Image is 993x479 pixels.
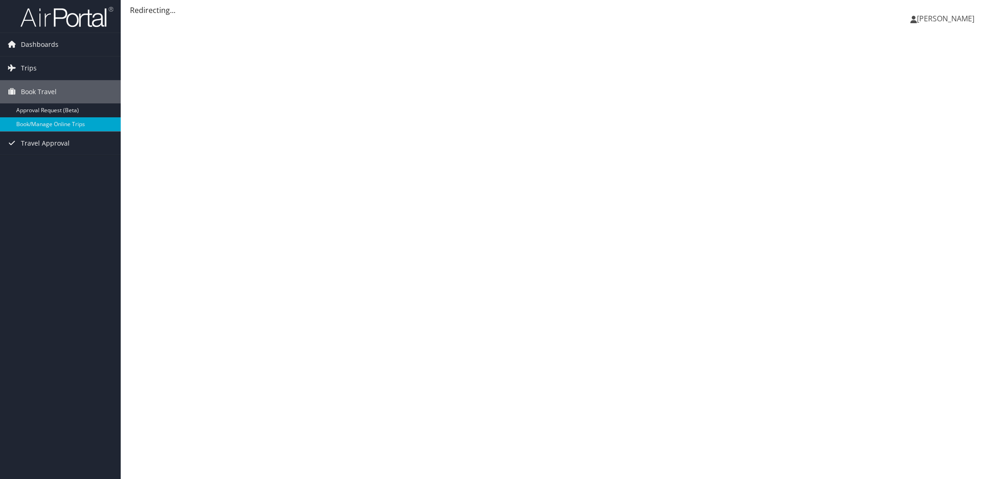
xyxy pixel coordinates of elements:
[21,80,57,103] span: Book Travel
[910,5,984,32] a: [PERSON_NAME]
[21,57,37,80] span: Trips
[21,33,58,56] span: Dashboards
[21,132,70,155] span: Travel Approval
[20,6,113,28] img: airportal-logo.png
[130,5,984,16] div: Redirecting...
[917,13,974,24] span: [PERSON_NAME]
